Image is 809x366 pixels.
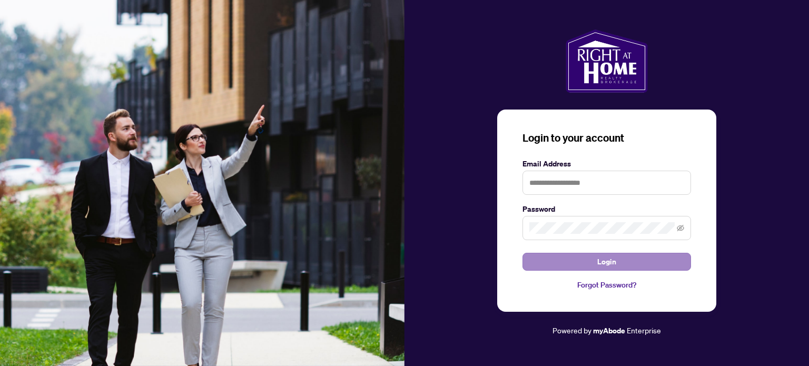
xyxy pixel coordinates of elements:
h3: Login to your account [522,131,691,145]
a: myAbode [593,325,625,337]
a: Forgot Password? [522,279,691,291]
label: Password [522,203,691,215]
label: Email Address [522,158,691,170]
span: Powered by [553,325,591,335]
span: eye-invisible [677,224,684,232]
img: ma-logo [566,29,647,93]
span: Login [597,253,616,270]
button: Login [522,253,691,271]
span: Enterprise [627,325,661,335]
